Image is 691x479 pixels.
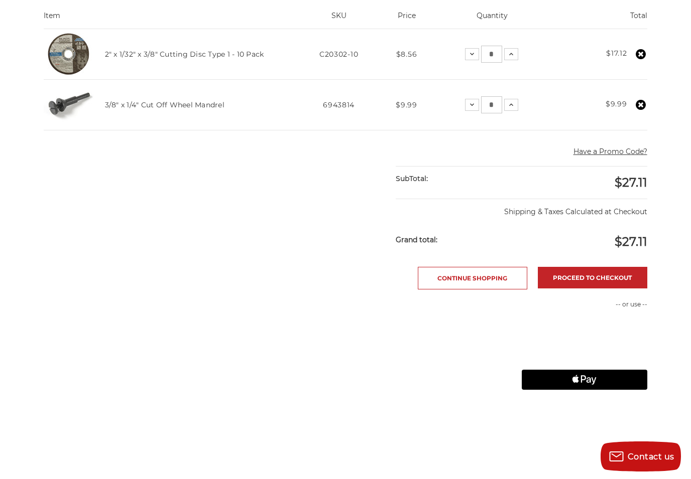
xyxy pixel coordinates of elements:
div: SubTotal: [396,167,521,191]
span: C20302-10 [319,50,358,59]
p: -- or use -- [522,300,647,309]
th: Quantity [430,11,553,29]
a: Proceed to checkout [538,267,647,288]
input: 3/8" x 1/4" Cut Off Wheel Mandrel Quantity: [481,96,502,113]
th: Item [44,11,295,29]
iframe: PayPal-paypal [522,320,647,340]
img: 2" x 1/32" x 3/8" Cut Off Wheel [44,29,94,79]
span: $8.56 [396,50,417,59]
th: Total [554,11,647,29]
th: Price [383,11,431,29]
strong: $17.12 [606,49,627,58]
input: 2" x 1/32" x 3/8" Cutting Disc Type 1 - 10 Pack Quantity: [481,46,502,63]
span: $27.11 [615,234,647,249]
strong: $9.99 [606,99,627,108]
button: Have a Promo Code? [573,146,647,157]
iframe: PayPal-paylater [522,345,647,365]
span: Contact us [628,452,674,461]
a: 2" x 1/32" x 3/8" Cutting Disc Type 1 - 10 Pack [105,50,264,59]
a: 3/8" x 1/4" Cut Off Wheel Mandrel [105,100,224,109]
img: 3/8" inch x 1/4" inch mandrel [44,80,94,130]
a: Continue Shopping [418,267,527,289]
th: SKU [295,11,383,29]
strong: Grand total: [396,235,437,244]
p: Shipping & Taxes Calculated at Checkout [396,199,647,217]
span: $9.99 [396,100,417,109]
span: 6943814 [323,100,355,109]
span: $27.11 [615,175,647,190]
button: Contact us [601,441,681,471]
